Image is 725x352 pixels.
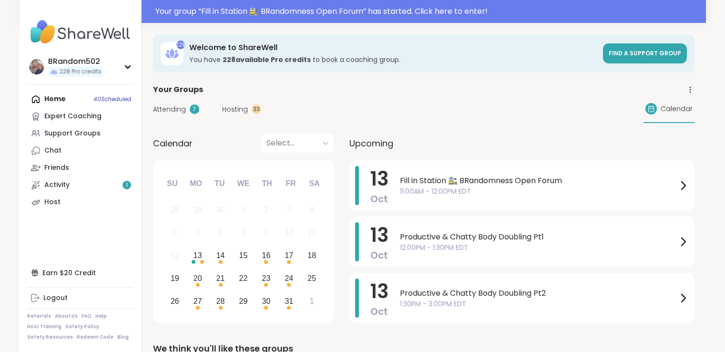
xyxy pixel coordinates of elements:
a: Chat [27,142,133,159]
a: Redeem Code [77,334,113,341]
div: 26 [171,295,179,308]
span: Oct [370,305,388,318]
div: 31 [285,295,293,308]
span: Productive & Chatty Body Doubling Pt2 [400,288,677,299]
div: Chat [44,146,61,155]
div: 2 [264,203,268,216]
div: 30 [262,295,271,308]
div: Earn $20 Credit [27,264,133,281]
div: 23 [262,272,271,285]
img: BRandom502 [29,59,44,74]
div: Choose Tuesday, October 28th, 2025 [210,291,231,311]
div: Choose Saturday, November 1st, 2025 [302,291,322,311]
div: Activity [44,180,70,190]
div: Th [256,173,277,194]
span: Your Groups [153,84,203,95]
div: Not available Sunday, September 28th, 2025 [165,200,185,220]
span: Calendar [661,104,693,114]
div: Choose Thursday, October 30th, 2025 [256,291,276,311]
div: 33 [252,104,261,114]
h3: You have to book a coaching group. [189,55,597,64]
div: 4 [310,203,314,216]
div: 1 [310,295,314,308]
div: Mo [185,173,206,194]
b: 228 available Pro credit s [223,55,311,64]
div: Choose Sunday, October 19th, 2025 [165,268,185,289]
div: 22 [239,272,248,285]
div: Tu [209,173,230,194]
a: Find a support group [603,43,687,63]
div: Not available Monday, September 29th, 2025 [187,200,208,220]
h3: Welcome to ShareWell [189,42,597,53]
div: Not available Wednesday, October 8th, 2025 [233,223,254,243]
div: Choose Tuesday, October 14th, 2025 [210,246,231,266]
span: Upcoming [349,137,393,150]
span: Oct [370,248,388,262]
div: Expert Coaching [44,112,102,121]
div: Choose Sunday, October 26th, 2025 [165,291,185,311]
div: 11 [307,226,316,239]
div: 28 [171,203,179,216]
a: Help [95,313,107,320]
div: 21 [216,272,225,285]
div: 228 [176,41,185,49]
div: Sa [304,173,325,194]
a: Support Groups [27,125,133,142]
span: 1 [126,181,128,189]
a: Expert Coaching [27,108,133,125]
div: 29 [194,203,202,216]
span: 1:30PM - 3:00PM EDT [400,299,677,309]
a: Activity1 [27,176,133,194]
div: Not available Tuesday, September 30th, 2025 [210,200,231,220]
div: Not available Monday, October 6th, 2025 [187,223,208,243]
div: Friends [44,163,69,173]
div: Not available Saturday, October 11th, 2025 [302,223,322,243]
div: Not available Thursday, October 2nd, 2025 [256,200,276,220]
div: Not available Friday, October 3rd, 2025 [279,200,299,220]
div: 8 [241,226,245,239]
div: Choose Thursday, October 23rd, 2025 [256,268,276,289]
div: Not available Wednesday, October 1st, 2025 [233,200,254,220]
div: Choose Friday, October 24th, 2025 [279,268,299,289]
div: 7 [218,226,223,239]
div: Choose Wednesday, October 22nd, 2025 [233,268,254,289]
span: Fill in Station 🚉 BRandomness Open Forum [400,175,677,186]
a: Logout [27,290,133,307]
div: Logout [43,293,68,303]
div: 13 [194,249,202,262]
div: Choose Monday, October 20th, 2025 [187,268,208,289]
div: Not available Saturday, October 4th, 2025 [302,200,322,220]
span: 13 [370,166,388,192]
div: 14 [216,249,225,262]
div: Not available Tuesday, October 7th, 2025 [210,223,231,243]
div: 5 [173,226,177,239]
div: 12 [171,249,179,262]
div: Support Groups [44,129,101,138]
span: Attending [153,104,186,114]
a: Host Training [27,323,61,330]
div: Choose Tuesday, October 21st, 2025 [210,268,231,289]
div: Choose Saturday, October 18th, 2025 [302,246,322,266]
div: 19 [171,272,179,285]
a: About Us [55,313,78,320]
div: 27 [194,295,202,308]
span: Productive & Chatty Body Doubling Pt1 [400,231,677,243]
a: Referrals [27,313,51,320]
div: Choose Wednesday, October 15th, 2025 [233,246,254,266]
div: month 2025-10 [163,198,323,312]
a: FAQ [82,313,92,320]
div: Not available Thursday, October 9th, 2025 [256,223,276,243]
div: We [233,173,254,194]
div: Su [162,173,183,194]
div: 30 [216,203,225,216]
div: 6 [195,226,200,239]
div: 24 [285,272,293,285]
div: Choose Wednesday, October 29th, 2025 [233,291,254,311]
div: Choose Saturday, October 25th, 2025 [302,268,322,289]
span: Calendar [153,137,193,150]
div: 3 [287,203,291,216]
div: 10 [285,226,293,239]
div: 25 [307,272,316,285]
div: Not available Friday, October 10th, 2025 [279,223,299,243]
div: Not available Sunday, October 5th, 2025 [165,223,185,243]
